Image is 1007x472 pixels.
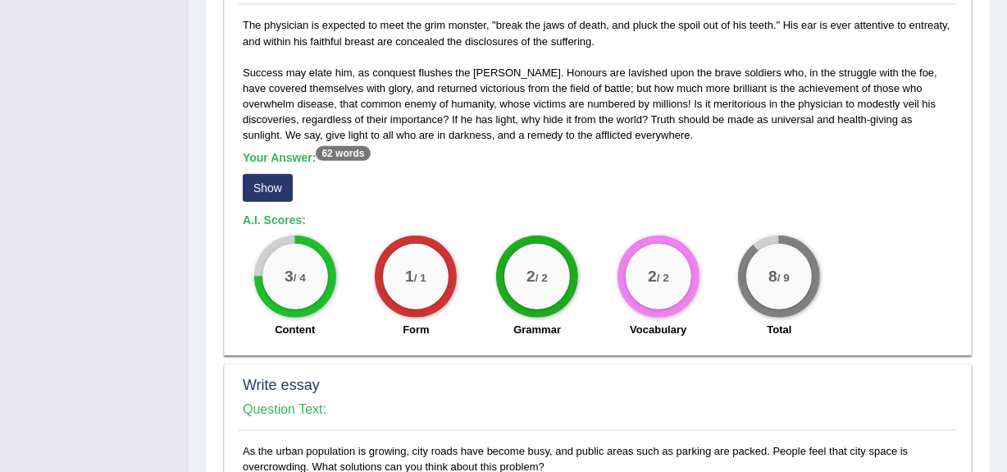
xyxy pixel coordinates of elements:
b: A.I. Scores: [243,213,306,227]
big: 2 [526,267,535,285]
big: 3 [285,267,294,285]
big: 1 [406,267,415,285]
small: / 4 [294,272,306,284]
label: Grammar [513,322,561,337]
label: Content [275,322,315,337]
label: Total [767,322,791,337]
b: Your Answer: [243,151,371,164]
big: 8 [769,267,778,285]
div: The physician is expected to meet the grim monster, "break the jaws of death, and pluck the spoil... [239,17,957,346]
small: / 9 [777,272,790,284]
small: / 2 [657,272,669,284]
button: Show [243,174,293,202]
label: Vocabulary [630,322,686,337]
label: Form [403,322,430,337]
h2: Write essay [243,378,953,394]
small: / 2 [535,272,548,284]
small: / 1 [414,272,426,284]
h4: Question Text: [243,402,953,417]
big: 2 [648,267,657,285]
sup: 62 words [316,146,370,161]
